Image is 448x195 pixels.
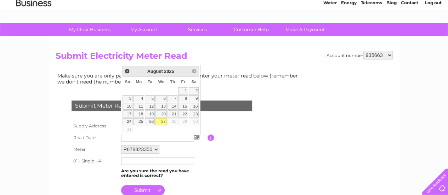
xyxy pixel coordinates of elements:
a: 9 [189,95,199,102]
a: Contact [401,30,418,35]
span: Monday [136,80,142,84]
a: 27 [155,118,167,125]
a: 21 [168,110,177,117]
span: Wednesday [158,80,164,84]
a: Services [168,23,227,36]
th: 01 - Single - All [70,155,119,167]
span: August [147,69,163,74]
a: 20 [155,110,167,117]
a: 18 [133,110,144,117]
th: Supply Address [70,120,119,132]
a: 22 [178,110,188,117]
input: Submit [121,185,165,195]
a: 17 [123,110,132,117]
a: 19 [145,110,155,117]
th: Meter [70,143,119,155]
a: Blog [386,30,397,35]
a: Prev [123,67,131,75]
a: 3 [123,95,132,102]
span: 2025 [164,69,174,74]
a: 12 [145,103,155,110]
a: Telecoms [361,30,382,35]
span: Tuesday [148,80,152,84]
a: 1 [178,87,188,94]
a: Water [323,30,337,35]
a: 7 [168,95,177,102]
a: Log out [425,30,441,35]
a: 11 [133,103,144,110]
span: Saturday [191,80,196,84]
a: 15 [178,103,188,110]
td: Are you sure the read you have entered is correct? [119,167,208,180]
a: 6 [155,95,167,102]
a: 23 [189,110,199,117]
img: logo.png [16,18,52,40]
img: ... [194,134,199,139]
a: 13 [155,103,167,110]
a: 4 [133,95,144,102]
th: Read Date [70,132,119,143]
a: Make A Payment [276,23,334,36]
span: Sunday [125,80,130,84]
span: Prev [124,68,130,74]
h2: Submit Electricity Meter Read [56,51,393,64]
div: Account number [327,51,393,59]
span: Thursday [170,80,175,84]
a: 25 [133,118,144,125]
a: 5 [145,95,155,102]
td: Make sure you are only paying for what you use. Simply enter your meter read below (remember we d... [56,71,304,86]
a: Energy [341,30,357,35]
a: 10 [123,103,132,110]
a: 26 [145,118,155,125]
a: 0333 014 3131 [314,4,363,12]
input: Information [208,134,214,141]
a: My Account [114,23,173,36]
a: 16 [189,103,199,110]
div: Submit Meter Read [72,101,252,111]
a: Customer Help [222,23,280,36]
a: My Clear Business [61,23,119,36]
a: 2 [189,87,199,94]
span: Friday [181,80,185,84]
div: Clear Business is a trading name of Verastar Limited (registered in [GEOGRAPHIC_DATA] No. 3667643... [57,4,392,34]
a: 14 [168,103,177,110]
a: 24 [123,118,132,125]
a: 8 [178,95,188,102]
